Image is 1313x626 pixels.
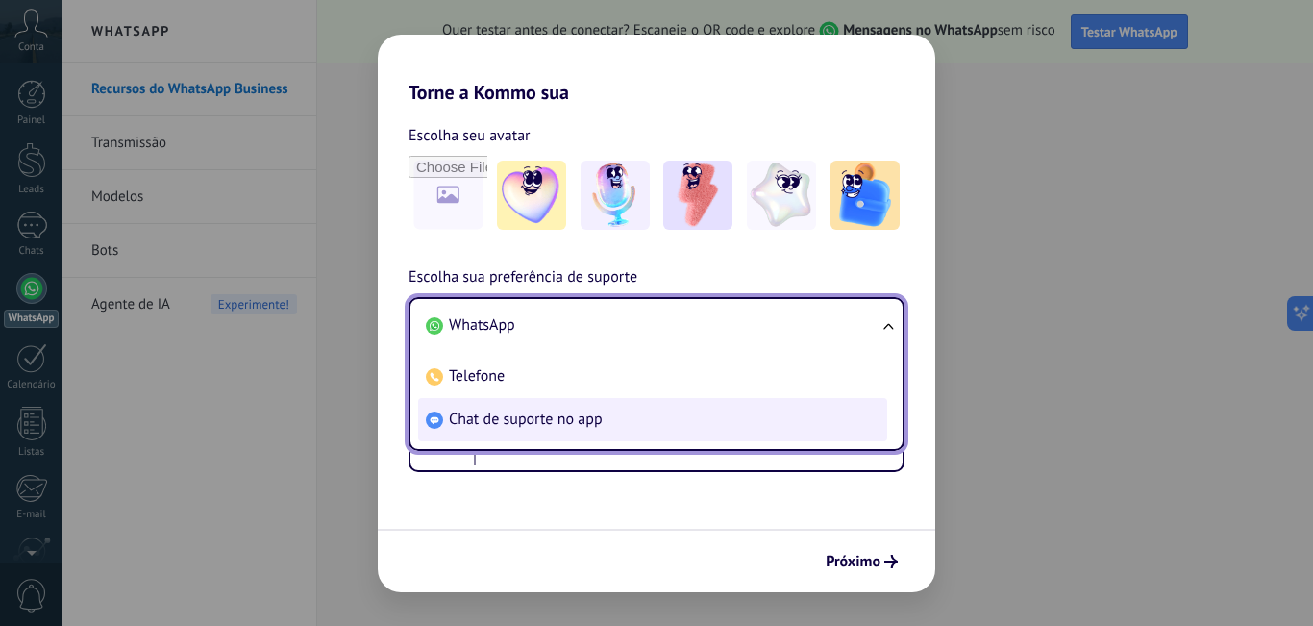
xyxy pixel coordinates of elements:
[449,315,515,335] span: WhatsApp
[409,123,531,148] span: Escolha seu avatar
[581,161,650,230] img: -2.jpeg
[497,161,566,230] img: -1.jpeg
[747,161,816,230] img: -4.jpeg
[409,265,637,290] span: Escolha sua preferência de suporte
[826,555,880,568] span: Próximo
[830,161,900,230] img: -5.jpeg
[449,410,603,429] span: Chat de suporte no app
[449,366,505,386] span: Telefone
[663,161,732,230] img: -3.jpeg
[817,545,906,578] button: Próximo
[378,35,935,104] h2: Torne a Kommo sua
